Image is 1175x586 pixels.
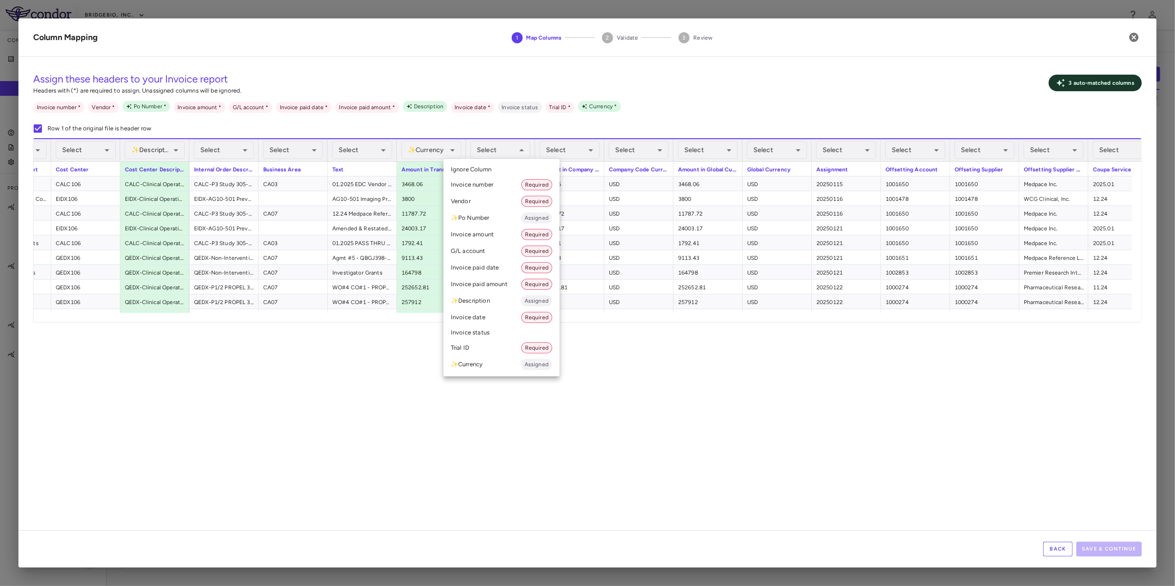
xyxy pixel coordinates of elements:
li: Vendor [443,193,560,210]
span: Required [522,313,552,322]
li: ✨ Po Number [443,210,560,226]
li: G/L account [443,243,560,259]
span: Assigned [521,214,552,222]
span: Required [522,344,552,352]
li: Invoice date [443,309,560,326]
li: Invoice paid amount [443,276,560,293]
span: Required [522,247,552,255]
li: Invoice number [443,176,560,193]
span: Ignore Column [451,165,491,174]
li: ✨ Currency [443,356,560,373]
span: Required [522,181,552,189]
li: Invoice status [443,326,560,340]
span: Required [522,264,552,272]
span: Required [522,230,552,239]
li: Invoice amount [443,226,560,243]
span: Required [522,280,552,288]
span: Assigned [521,360,552,369]
li: Invoice paid date [443,259,560,276]
li: ✨ Description [443,293,560,309]
span: Required [522,197,552,205]
li: Trial ID [443,340,560,356]
span: Assigned [521,297,552,305]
